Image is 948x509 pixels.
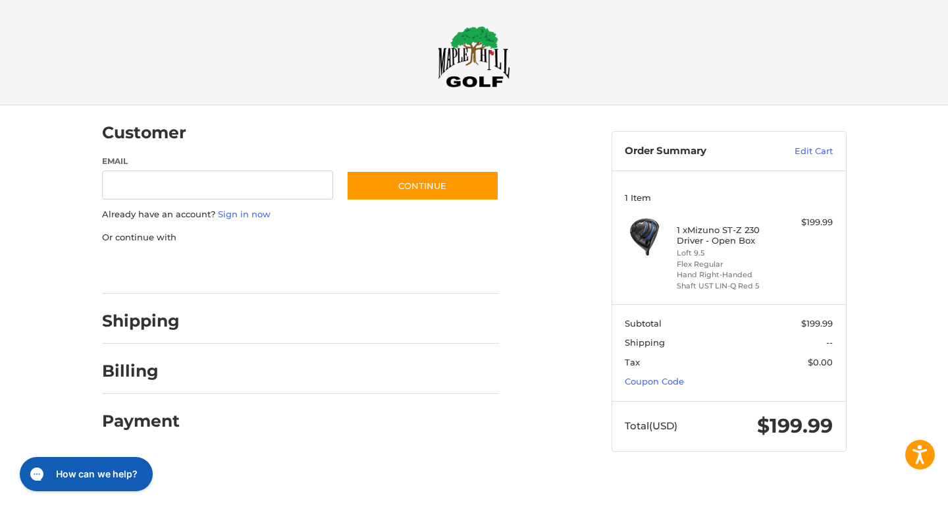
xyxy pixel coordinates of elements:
[13,452,157,496] iframe: Gorgias live chat messenger
[102,122,186,143] h2: Customer
[102,231,499,244] p: Or continue with
[102,411,180,431] h2: Payment
[808,357,833,367] span: $0.00
[625,337,665,348] span: Shipping
[801,318,833,329] span: $199.99
[677,281,777,292] li: Shaft UST LIN-Q Red 5
[625,192,833,203] h3: 1 Item
[102,155,334,167] label: Email
[102,361,179,381] h2: Billing
[781,216,833,229] div: $199.99
[839,473,948,509] iframe: Google Customer Reviews
[438,26,510,88] img: Maple Hill Golf
[757,414,833,438] span: $199.99
[625,376,684,387] a: Coupon Code
[102,311,180,331] h2: Shipping
[102,208,499,221] p: Already have an account?
[766,145,833,158] a: Edit Cart
[625,145,766,158] h3: Order Summary
[97,257,196,281] iframe: PayPal-paypal
[218,209,271,219] a: Sign in now
[677,269,777,281] li: Hand Right-Handed
[625,419,677,432] span: Total (USD)
[826,337,833,348] span: --
[677,259,777,270] li: Flex Regular
[677,248,777,259] li: Loft 9.5
[677,225,777,246] h4: 1 x Mizuno ST-Z 230 Driver - Open Box
[346,171,499,201] button: Continue
[321,257,419,281] iframe: PayPal-venmo
[625,357,640,367] span: Tax
[209,257,308,281] iframe: PayPal-paylater
[625,318,662,329] span: Subtotal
